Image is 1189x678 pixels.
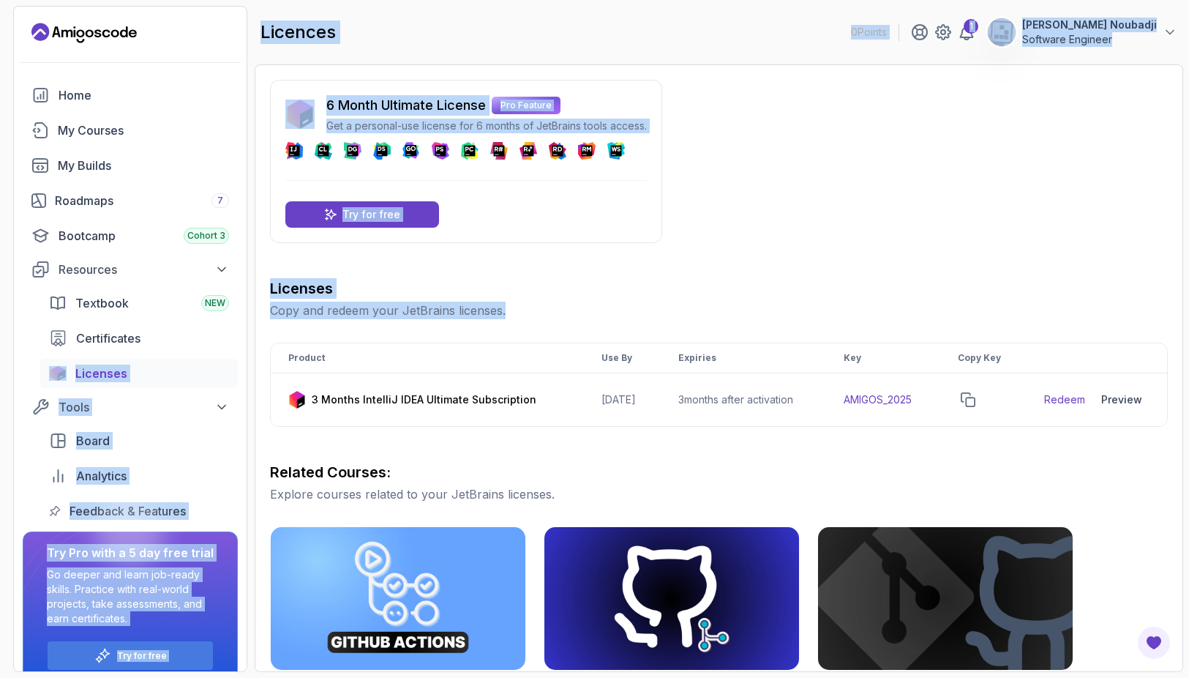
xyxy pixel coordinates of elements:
[584,373,661,427] td: [DATE]
[260,21,336,44] h2: licences
[958,23,975,41] a: 1
[826,373,940,427] td: AMIGOS_2025
[76,467,127,485] span: Analytics
[270,278,1168,299] h3: Licenses
[23,81,238,110] a: home
[217,195,223,206] span: 7
[958,390,978,410] button: copy-button
[326,119,647,133] p: Get a personal-use license for 6 months of JetBrains tools access.
[23,116,238,145] a: courses
[661,343,826,373] th: Expiries
[271,343,584,373] th: Product
[1101,392,1142,407] div: Preview
[40,496,238,526] a: feedback
[288,391,306,409] img: jetbrains icon
[544,527,799,670] img: Git for Professionals card
[59,398,229,416] div: Tools
[187,230,225,242] span: Cohort 3
[58,122,229,139] div: My Courses
[40,324,238,353] a: certificates
[584,343,661,373] th: Use By
[47,567,214,626] p: Go deeper and learn job-ready skills. Practice with real-world projects, take assessments, and ea...
[285,100,315,129] img: jetbrains icon
[40,359,238,388] a: licenses
[271,527,525,670] img: CI/CD with GitHub Actions card
[40,461,238,491] a: analytics
[270,485,1168,503] p: Explore courses related to your JetBrains licenses.
[1022,18,1157,32] p: [PERSON_NAME] Noubadji
[312,392,536,407] p: 3 Months IntelliJ IDEA Ultimate Subscription
[270,302,1168,319] p: Copy and redeem your JetBrains licenses.
[987,18,1177,47] button: user profile image[PERSON_NAME] NoubadjiSoftware Engineer
[58,157,229,174] div: My Builds
[270,462,1168,483] h3: Related Courses:
[23,221,238,250] a: bootcamp
[23,151,238,180] a: builds
[964,19,978,34] div: 1
[117,650,167,662] a: Try for free
[76,329,140,347] span: Certificates
[988,18,1016,46] img: user profile image
[76,432,110,450] span: Board
[55,192,229,209] div: Roadmaps
[1022,32,1157,47] p: Software Engineer
[23,256,238,283] button: Resources
[40,288,238,318] a: textbook
[75,365,127,382] span: Licenses
[661,373,826,427] td: 3 months after activation
[59,261,229,278] div: Resources
[326,95,486,116] p: 6 Month Ultimate License
[285,201,439,228] a: Try for free
[31,21,137,45] a: Landing page
[940,343,1027,373] th: Copy Key
[1136,625,1171,660] button: Open Feedback Button
[47,641,214,671] button: Try for free
[818,527,1073,670] img: Git & GitHub Fundamentals card
[492,97,560,114] p: Pro Feature
[23,394,238,420] button: Tools
[342,207,400,222] p: Try for free
[75,294,129,312] span: Textbook
[23,186,238,215] a: roadmaps
[1044,392,1085,407] a: Redeem
[851,25,887,40] p: 0 Points
[1094,385,1149,414] button: Preview
[59,227,229,245] div: Bootcamp
[40,426,238,455] a: board
[70,502,186,520] span: Feedback & Features
[205,297,225,309] span: NEW
[59,86,229,104] div: Home
[49,366,67,381] img: jetbrains icon
[826,343,940,373] th: Key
